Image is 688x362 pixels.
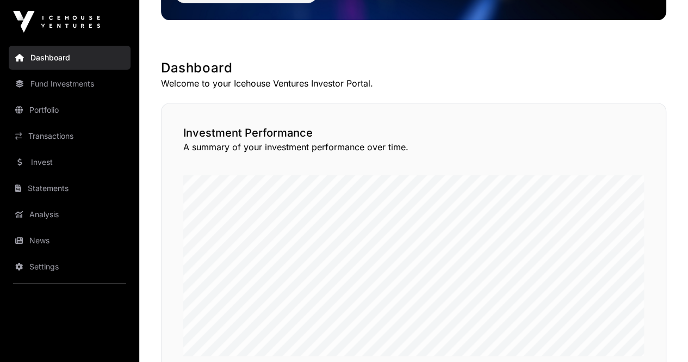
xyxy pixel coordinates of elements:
a: Fund Investments [9,72,131,96]
a: Analysis [9,203,131,226]
a: Transactions [9,124,131,148]
a: News [9,229,131,253]
p: Welcome to your Icehouse Ventures Investor Portal. [161,77,666,90]
a: Invest [9,150,131,174]
a: Portfolio [9,98,131,122]
h1: Dashboard [161,59,666,77]
a: Statements [9,176,131,200]
a: Dashboard [9,46,131,70]
p: A summary of your investment performance over time. [183,140,644,154]
a: Settings [9,255,131,279]
iframe: Chat Widget [634,310,688,362]
img: Icehouse Ventures Logo [13,11,100,33]
h2: Investment Performance [183,125,644,140]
